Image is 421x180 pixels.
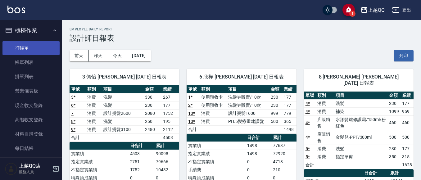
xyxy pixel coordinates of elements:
td: 1752 [161,109,179,117]
td: 金髮兒-PPT/300ml [334,130,387,145]
td: 230 [387,145,401,153]
td: 指定實業績 [70,158,129,166]
td: 2480 [143,125,161,133]
table: a dense table [304,92,414,169]
button: save [342,4,355,16]
td: 195 [161,117,179,125]
td: 2751 [129,158,155,166]
h5: 上越QQ店 [19,163,51,169]
td: 洗髮 [102,101,143,109]
a: 營業儀表板 [2,84,60,98]
th: 項目 [227,85,269,93]
th: 項目 [102,85,143,93]
th: 業績 [282,85,297,93]
a: 材料自購登錄 [2,127,60,141]
td: 不指定實業績 [70,166,129,174]
td: 洗髮 [334,99,387,107]
td: 設計燙髮1600 [227,109,269,117]
td: 補染 [334,107,387,115]
td: 洗髮 [102,117,143,125]
td: 460 [387,115,401,130]
td: 不指定實業績 [187,158,246,166]
th: 金額 [143,85,161,93]
a: 打帳單 [2,41,60,55]
td: 315 [401,153,414,161]
td: 77637 [271,142,296,150]
td: 230 [269,93,282,101]
td: 0 [246,166,272,174]
th: 累計 [389,169,414,177]
h2: Employee Daily Report [70,27,414,31]
td: 4503 [129,150,155,158]
th: 累計 [271,134,296,142]
td: 消費 [86,117,102,125]
th: 類別 [86,85,102,93]
table: a dense table [70,85,179,142]
td: 1498 [246,150,272,158]
th: 業績 [401,92,414,100]
th: 日合計 [129,142,155,150]
button: 櫃檯作業 [2,22,60,38]
td: 250 [143,117,161,125]
td: 合計 [304,161,316,169]
td: 177 [401,99,414,107]
td: 消費 [316,107,334,115]
td: 設計燙髮3100 [102,125,143,133]
td: 合計 [187,125,200,133]
td: 210 [271,166,296,174]
td: 消費 [86,101,102,109]
td: 959 [401,107,414,115]
th: 單號 [70,85,86,93]
span: 8 [PERSON_NAME] [PERSON_NAME] [DATE] 日報表 [311,74,406,86]
td: 店販銷售 [316,115,334,130]
a: 掛單列表 [2,70,60,84]
table: a dense table [187,85,296,134]
button: 上越QQ [358,4,387,16]
td: 使用預收卡 [200,101,227,109]
td: 消費 [86,109,102,117]
td: 1498 [246,142,272,150]
td: 洗髮 [334,145,387,153]
td: 4503 [161,133,179,142]
th: 類別 [200,85,227,93]
td: 230 [143,101,161,109]
td: 177 [282,93,297,101]
button: 列印 [394,50,414,61]
td: 1628 [401,161,414,169]
button: [DATE] [127,50,151,61]
td: 72920 [271,150,296,158]
td: 實業績 [70,150,129,158]
a: 7 [71,111,74,116]
img: Logo [7,6,25,13]
a: 現金收支登錄 [2,98,60,113]
td: 設計燙髮2600 [102,109,143,117]
button: 登出 [390,4,414,16]
td: 267 [161,93,179,101]
td: 2080 [143,109,161,117]
td: 999 [269,109,282,117]
th: 金額 [269,85,282,93]
td: 350 [387,153,401,161]
button: 今天 [108,50,127,61]
td: 消費 [86,125,102,133]
td: 消費 [200,117,227,125]
th: 日合計 [363,169,389,177]
div: 上越QQ [368,6,385,14]
td: 合計 [70,133,86,142]
td: 460 [401,115,414,130]
span: 1 [349,11,355,17]
th: 單號 [304,92,316,100]
td: 指定實業績 [187,150,246,158]
th: 日合計 [246,134,272,142]
td: 500 [401,130,414,145]
td: 消費 [200,109,227,117]
td: 消費 [316,153,334,161]
a: 高階收支登錄 [2,113,60,127]
img: Person [5,163,17,175]
td: 洗髮券販賣/10次 [227,101,269,109]
a: 排班表 [2,156,60,170]
td: 10432 [154,166,179,174]
td: 0 [246,158,272,166]
td: 230 [387,99,401,107]
td: 1752 [129,166,155,174]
